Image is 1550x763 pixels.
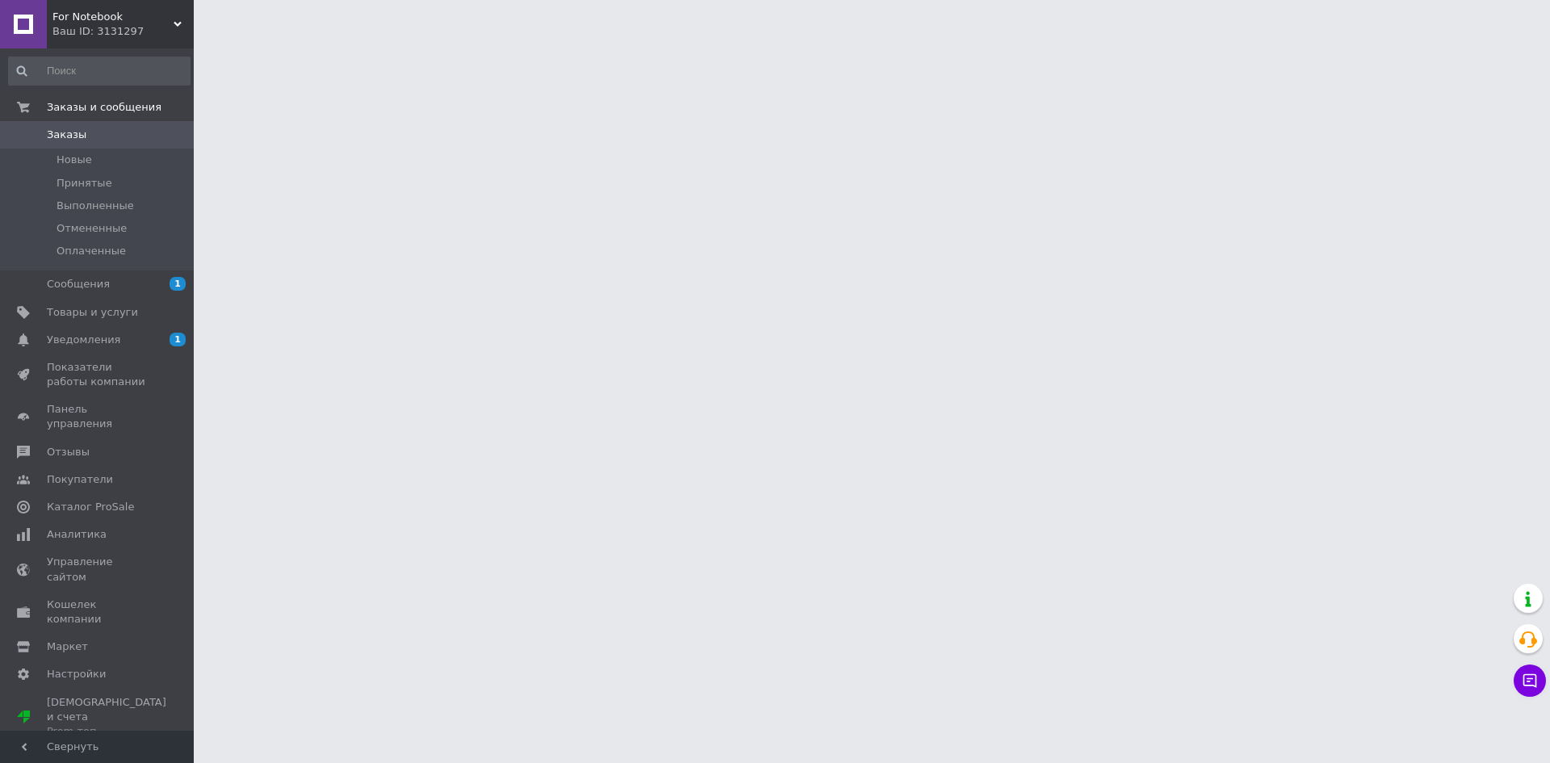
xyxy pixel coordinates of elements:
span: Покупатели [47,472,113,487]
span: Отмененные [57,221,127,236]
span: Каталог ProSale [47,500,134,514]
span: Выполненные [57,199,134,213]
span: Маркет [47,639,88,654]
span: Кошелек компании [47,597,149,627]
span: Панель управления [47,402,149,431]
span: Принятые [57,176,112,191]
span: Аналитика [47,527,107,542]
span: 1 [170,277,186,291]
span: Уведомления [47,333,120,347]
span: Управление сайтом [47,555,149,584]
span: [DEMOGRAPHIC_DATA] и счета [47,695,166,740]
span: Показатели работы компании [47,360,149,389]
span: Настройки [47,667,106,681]
span: Новые [57,153,92,167]
span: Заказы и сообщения [47,100,161,115]
span: Оплаченные [57,244,126,258]
input: Поиск [8,57,191,86]
div: Ваш ID: 3131297 [52,24,194,39]
button: Чат с покупателем [1514,664,1546,697]
span: For Notebook [52,10,174,24]
span: 1 [170,333,186,346]
span: Товары и услуги [47,305,138,320]
div: Prom топ [47,724,166,739]
span: Отзывы [47,445,90,459]
span: Заказы [47,128,86,142]
span: Сообщения [47,277,110,291]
